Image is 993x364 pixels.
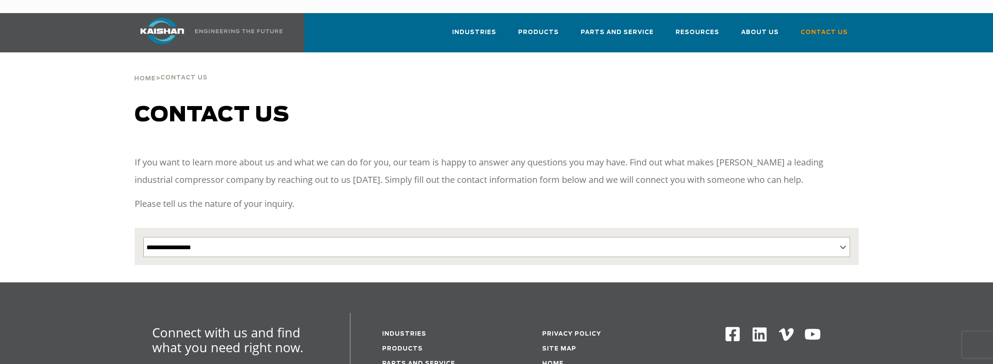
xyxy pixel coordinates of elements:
[129,13,284,52] a: Kaishan USA
[382,331,426,337] a: Industries
[195,29,282,33] img: Engineering the future
[741,27,779,38] span: About Us
[152,324,303,356] span: Connect with us and find what you need right now.
[134,76,156,82] span: Home
[518,21,559,51] a: Products
[676,27,719,38] span: Resources
[725,326,741,342] img: Facebook
[134,52,208,86] div: >
[542,346,576,352] a: Site Map
[779,328,794,341] img: Vimeo
[135,154,859,189] p: If you want to learn more about us and what we can do for you, our team is happy to answer any qu...
[804,326,821,343] img: Youtube
[542,331,601,337] a: Privacy Policy
[160,75,208,81] span: Contact Us
[452,27,496,38] span: Industries
[129,18,195,44] img: kaishan logo
[801,21,848,51] a: Contact Us
[801,27,848,38] span: Contact Us
[382,346,423,352] a: Products
[518,27,559,38] span: Products
[135,195,859,213] p: Please tell us the nature of your inquiry.
[452,21,496,51] a: Industries
[581,27,654,38] span: Parts and Service
[581,21,654,51] a: Parts and Service
[741,21,779,51] a: About Us
[676,21,719,51] a: Resources
[751,326,768,343] img: Linkedin
[134,74,156,82] a: Home
[135,105,289,126] span: Contact us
